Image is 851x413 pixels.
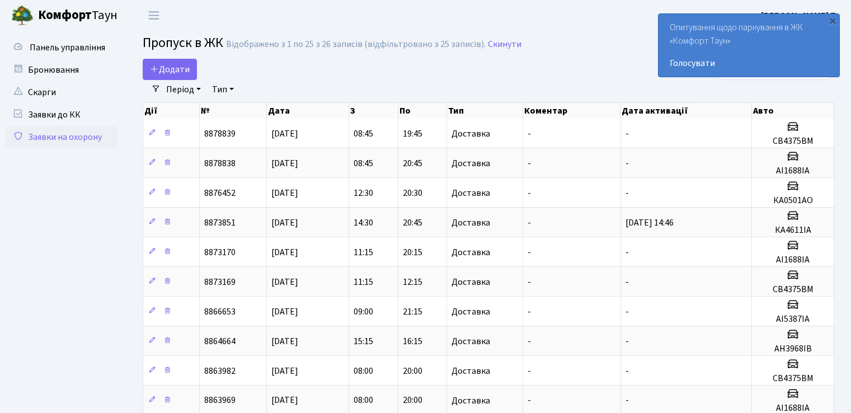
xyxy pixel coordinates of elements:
span: 21:15 [403,306,422,318]
span: Доставка [452,337,490,346]
span: 08:00 [354,365,373,377]
span: Доставка [452,189,490,198]
a: Скарги [6,81,117,104]
span: - [626,246,629,259]
span: Таун [38,6,117,25]
a: Панель управління [6,36,117,59]
h5: АН3968ІВ [756,344,829,354]
span: Доставка [452,307,490,316]
span: - [528,276,531,288]
span: - [626,335,629,348]
span: Доставка [452,367,490,376]
a: Додати [143,59,197,80]
span: - [626,187,629,199]
a: Голосувати [670,57,828,70]
div: Відображено з 1 по 25 з 26 записів (відфільтровано з 25 записів). [226,39,486,50]
span: - [528,217,531,229]
span: - [528,395,531,407]
h5: КА4611ІА [756,225,829,236]
span: - [626,276,629,288]
span: - [528,157,531,170]
a: Заявки на охорону [6,126,117,148]
span: Доставка [452,248,490,257]
th: З [349,103,398,119]
a: [PERSON_NAME] Т. [761,9,838,22]
h5: АІ1688ІА [756,255,829,265]
th: Дії [143,103,200,119]
span: - [528,128,531,140]
span: 8878839 [204,128,236,140]
span: 11:15 [354,246,373,259]
span: [DATE] [271,395,298,407]
span: 8876452 [204,187,236,199]
span: - [528,306,531,318]
span: [DATE] [271,276,298,288]
span: 08:00 [354,395,373,407]
h5: КА0501АО [756,195,829,206]
span: [DATE] [271,128,298,140]
span: Доставка [452,278,490,287]
span: 20:45 [403,217,422,229]
span: 8878838 [204,157,236,170]
span: - [528,335,531,348]
span: 20:15 [403,246,422,259]
img: logo.png [11,4,34,27]
b: [PERSON_NAME] Т. [761,10,838,22]
span: 20:00 [403,395,422,407]
span: 19:45 [403,128,422,140]
span: [DATE] [271,335,298,348]
span: - [626,395,629,407]
span: Доставка [452,396,490,405]
div: × [827,15,838,26]
span: [DATE] [271,246,298,259]
th: Тип [447,103,523,119]
span: 8863969 [204,395,236,407]
h5: СВ4375ВМ [756,284,829,295]
h5: АІ1688ІА [756,166,829,176]
span: [DATE] [271,217,298,229]
span: 8873169 [204,276,236,288]
a: Період [162,80,205,99]
span: 11:15 [354,276,373,288]
h5: СВ4375ВМ [756,136,829,147]
span: 08:45 [354,128,373,140]
span: - [626,306,629,318]
th: Авто [752,103,834,119]
span: Доставка [452,159,490,168]
span: 20:30 [403,187,422,199]
span: 12:30 [354,187,373,199]
span: - [626,365,629,377]
h5: АІ5387ІА [756,314,829,325]
span: 20:45 [403,157,422,170]
span: 14:30 [354,217,373,229]
span: [DATE] [271,187,298,199]
span: Пропуск в ЖК [143,33,223,53]
span: - [528,365,531,377]
span: 09:00 [354,306,373,318]
span: Додати [150,63,190,76]
span: [DATE] [271,306,298,318]
span: - [626,157,629,170]
span: 08:45 [354,157,373,170]
span: 8863982 [204,365,236,377]
span: - [528,187,531,199]
span: 20:00 [403,365,422,377]
span: Панель управління [30,41,105,54]
span: [DATE] 14:46 [626,217,674,229]
th: Дата [267,103,349,119]
b: Комфорт [38,6,92,24]
span: Доставка [452,218,490,227]
a: Заявки до КК [6,104,117,126]
span: - [626,128,629,140]
span: 8866653 [204,306,236,318]
a: Бронювання [6,59,117,81]
button: Переключити навігацію [140,6,168,25]
th: Дата активації [620,103,752,119]
span: 12:15 [403,276,422,288]
th: № [200,103,267,119]
h5: СВ4375ВМ [756,373,829,384]
span: 8873851 [204,217,236,229]
span: [DATE] [271,157,298,170]
th: По [398,103,447,119]
span: 16:15 [403,335,422,348]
